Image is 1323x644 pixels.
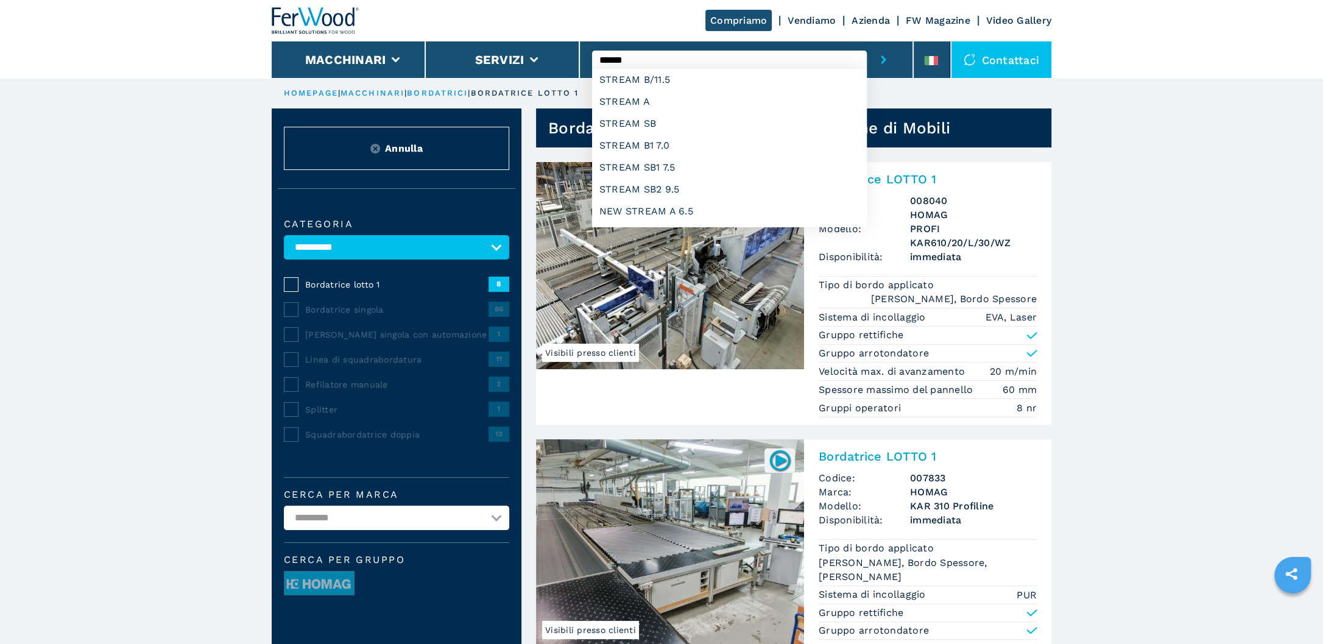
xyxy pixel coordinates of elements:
em: EVA, Laser [986,310,1037,324]
span: 2 [489,377,509,391]
a: Compriamo [705,10,772,31]
a: FW Magazine [906,15,970,26]
em: 20 m/min [990,364,1037,378]
label: Categoria [284,219,509,229]
p: Tipo di bordo applicato [819,278,937,292]
p: Gruppo rettifiche [819,328,903,342]
div: Contattaci [951,41,1052,78]
span: Squadrabordatrice doppia [305,428,489,441]
img: image [284,571,354,596]
h2: Bordatrice LOTTO 1 [819,172,1037,186]
span: Codice: [819,471,910,485]
a: sharethis [1276,559,1307,589]
div: STREAM B/11.5 [592,69,867,91]
em: 60 mm [1003,383,1037,397]
img: Contattaci [964,54,976,66]
div: STREAM SB2 9.5 [592,179,867,200]
p: Tipo di bordo applicato [819,542,937,555]
p: Gruppo rettifiche [819,606,903,620]
h1: Bordatrici Lotto 1 Usate per la Produzione di Mobili [548,118,950,138]
span: Bordatrice lotto 1 [305,278,489,291]
em: PUR [1017,588,1037,602]
span: immediata [910,513,1037,527]
h3: 008040 [910,194,1037,208]
a: HOMEPAGE [284,88,338,97]
span: 8 [489,277,509,291]
em: 8 nr [1017,401,1037,415]
span: 1 [489,402,509,416]
span: 1 [489,327,509,341]
p: Gruppi operatori [819,402,904,415]
div: NEW STREAM A 6.5 [592,200,867,222]
label: Cerca per marca [284,490,509,500]
h3: HOMAG [910,485,1037,499]
span: Linea di squadrabordatura [305,353,489,366]
button: Macchinari [305,52,386,67]
span: Refilatore manuale [305,378,489,391]
iframe: Chat [1271,589,1314,635]
a: bordatrici [407,88,468,97]
a: Video Gallery [986,15,1051,26]
span: | [468,88,470,97]
span: Disponibilità: [819,513,910,527]
span: Bordatrice singola [305,303,489,316]
h3: KAR 310 Profiline [910,499,1037,513]
button: Servizi [475,52,524,67]
span: | [338,88,340,97]
a: macchinari [340,88,404,97]
span: [PERSON_NAME] singola con automazione [305,328,489,341]
span: 11 [489,352,509,366]
button: ResetAnnulla [284,127,509,170]
span: | [404,88,407,97]
p: Sistema di incollaggio [819,311,929,324]
span: Cerca per Gruppo [284,555,509,565]
span: Disponibilità: [819,250,910,264]
p: Gruppo arrotondatore [819,347,929,360]
button: submit-button [867,41,900,78]
em: [PERSON_NAME], Bordo Spessore [871,292,1037,306]
p: Velocità max. di avanzamento [819,365,968,378]
img: 007833 [768,448,792,472]
a: Vendiamo [788,15,836,26]
span: Modello: [819,499,910,513]
div: STREAM SB [592,113,867,135]
h3: PROFI KAR610/20/L/30/WZ [910,222,1037,250]
span: 12 [489,426,509,441]
h3: HOMAG [910,208,1037,222]
p: Spessore massimo del pannello [819,383,976,397]
span: 66 [489,302,509,316]
h3: 007833 [910,471,1037,485]
span: immediata [910,250,1037,264]
span: Visibili presso clienti [542,621,639,639]
div: STREAM SB1 7.5 [592,157,867,179]
img: Reset [370,144,380,154]
span: Splitter [305,403,489,416]
span: Annulla [385,141,423,155]
p: bordatrice lotto 1 [470,88,579,99]
a: Bordatrice LOTTO 1 HOMAG PROFI KAR610/20/L/30/WZVisibili presso clienti008040Bordatrice LOTTO 1Co... [536,162,1051,425]
div: STREAM B1 7.0 [592,135,867,157]
em: [PERSON_NAME], Bordo Spessore, [PERSON_NAME] [819,556,1037,584]
div: STREAM A [592,91,867,113]
img: Ferwood [272,7,359,34]
span: Visibili presso clienti [542,344,639,362]
img: Bordatrice LOTTO 1 HOMAG PROFI KAR610/20/L/30/WZ [536,162,804,369]
span: Marca: [819,485,910,499]
p: Sistema di incollaggio [819,588,929,601]
h2: Bordatrice LOTTO 1 [819,449,1037,464]
a: Azienda [852,15,890,26]
span: Modello: [819,222,910,250]
p: Gruppo arrotondatore [819,624,929,637]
